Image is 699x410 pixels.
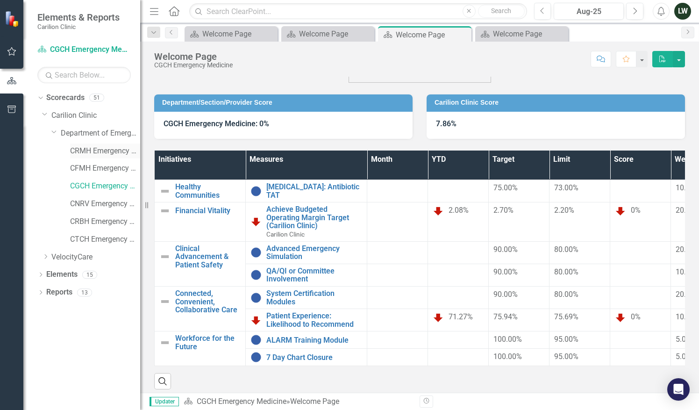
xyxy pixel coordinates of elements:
[478,5,525,18] button: Search
[266,183,362,199] a: [MEDICAL_DATA]: Antibiotic TAT
[184,396,413,407] div: »
[70,234,140,245] a: CTCH Emergency Medicine
[493,312,518,321] span: 75.94%
[433,312,444,323] img: Below Plan
[557,6,621,17] div: Aug-25
[70,199,140,209] a: CNRV Emergency Medicine
[246,349,367,366] td: Double-Click to Edit Right Click for Context Menu
[493,183,518,192] span: 75.00%
[493,245,518,254] span: 90.00%
[187,28,275,40] a: Welcome Page
[554,183,578,192] span: 73.00%
[493,290,518,299] span: 90.00%
[202,28,275,40] div: Welcome Page
[554,245,578,254] span: 80.00%
[5,11,21,27] img: ClearPoint Strategy
[246,264,367,286] td: Double-Click to Edit Right Click for Context Menu
[631,312,641,321] span: 0%
[266,267,362,283] a: QA/QI or Committee Involvement
[266,205,362,230] a: Achieve Budgeted Operating Margin Target (Carilion Clinic)
[61,128,140,139] a: Department of Emergency Medicine
[159,296,171,307] img: Not Defined
[478,28,566,40] a: Welcome Page
[554,267,578,276] span: 80.00%
[250,292,262,303] img: No Information
[246,287,367,309] td: Double-Click to Edit Right Click for Context Menu
[162,99,408,106] h3: Department/Section/Provider Score
[554,352,578,361] span: 95.00%
[155,331,246,366] td: Double-Click to Edit Right Click for Context Menu
[449,206,469,215] span: 2.08%
[197,397,286,406] a: CGCH Emergency Medicine
[175,207,241,215] a: Financial Vitality
[164,119,269,128] strong: CGCH Emergency Medicine: 0%
[290,397,339,406] div: Welcome Page
[70,216,140,227] a: CRBH Emergency Medicine
[51,252,140,263] a: VelocityCare
[436,119,456,128] strong: 7.86%
[435,99,680,106] h3: Carilion Clinic Score
[250,269,262,281] img: No Information
[449,312,473,321] span: 71.27%
[676,352,696,361] span: 5.00%
[70,163,140,174] a: CFMH Emergency Medicine
[189,3,527,20] input: Search ClearPoint...
[155,180,246,202] td: Double-Click to Edit Right Click for Context Menu
[250,186,262,197] img: No Information
[175,334,241,351] a: Workforce for the Future
[266,336,362,345] a: ALARM Training Module
[615,205,626,216] img: Below Plan
[615,312,626,323] img: Below Plan
[46,287,72,298] a: Reports
[266,230,305,238] span: Carilion Clinic
[554,335,578,344] span: 95.00%
[154,51,233,62] div: Welcome Page
[493,28,566,40] div: Welcome Page
[299,28,372,40] div: Welcome Page
[159,337,171,348] img: Not Defined
[250,352,262,363] img: No Information
[674,3,691,20] button: LW
[493,352,522,361] span: 100.00%
[250,315,262,326] img: Below Plan
[396,29,469,41] div: Welcome Page
[554,312,578,321] span: 75.69%
[175,245,241,269] a: Clinical Advancement & Patient Safety
[631,206,641,215] span: 0%
[433,205,444,216] img: Below Plan
[154,62,233,69] div: CGCH Emergency Medicine
[175,289,241,314] a: Connected, Convenient, Collaborative Care
[266,353,362,362] a: 7 Day Chart Closure
[676,335,696,344] span: 5.00%
[159,205,171,216] img: Not Defined
[37,44,131,55] a: CGCH Emergency Medicine
[491,7,511,14] span: Search
[46,269,78,280] a: Elements
[159,251,171,262] img: Not Defined
[155,202,246,241] td: Double-Click to Edit Right Click for Context Menu
[246,202,367,241] td: Double-Click to Edit Right Click for Context Menu
[82,271,97,279] div: 15
[37,12,120,23] span: Elements & Reports
[246,331,367,349] td: Double-Click to Edit Right Click for Context Menu
[266,289,362,306] a: System Certification Modules
[51,110,140,121] a: Carilion Clinic
[77,288,92,296] div: 13
[46,93,85,103] a: Scorecards
[284,28,372,40] a: Welcome Page
[250,247,262,258] img: No Information
[667,378,690,401] div: Open Intercom Messenger
[266,245,362,261] a: Advanced Emergency Simulation
[246,180,367,202] td: Double-Click to Edit Right Click for Context Menu
[89,94,104,102] div: 51
[554,206,574,215] span: 2.20%
[159,186,171,197] img: Not Defined
[554,3,624,20] button: Aug-25
[70,181,140,192] a: CGCH Emergency Medicine
[554,290,578,299] span: 80.00%
[70,146,140,157] a: CRMH Emergency Medicine
[246,309,367,331] td: Double-Click to Edit Right Click for Context Menu
[246,241,367,264] td: Double-Click to Edit Right Click for Context Menu
[37,67,131,83] input: Search Below...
